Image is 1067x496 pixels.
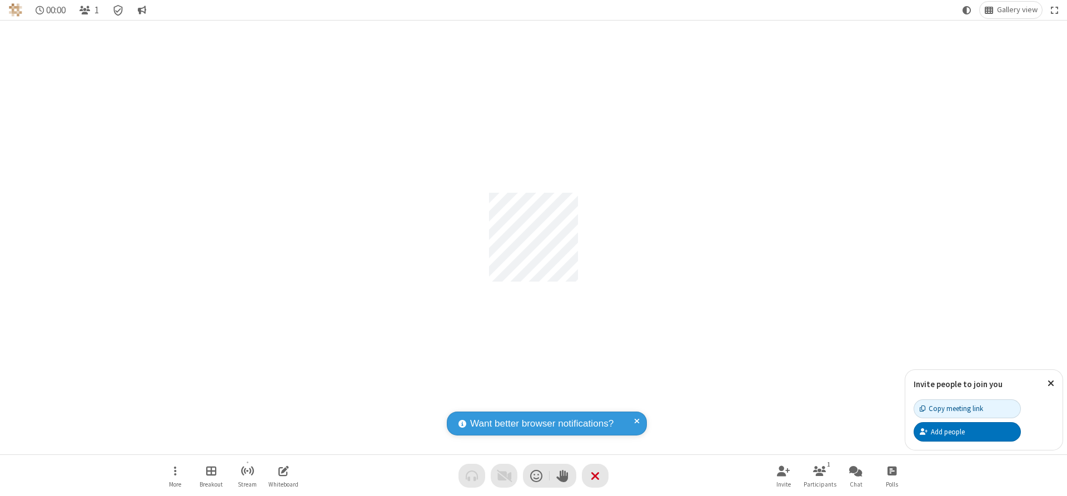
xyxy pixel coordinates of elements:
span: 1 [94,5,99,16]
button: Start streaming [231,460,264,492]
button: End or leave meeting [582,464,609,488]
button: Add people [914,422,1021,441]
span: Gallery view [997,6,1038,14]
div: 1 [824,459,834,469]
button: Close popover [1039,370,1063,397]
span: Polls [886,481,898,488]
div: Copy meeting link [920,403,983,414]
span: Whiteboard [268,481,298,488]
button: Open participant list [803,460,836,492]
button: Conversation [133,2,151,18]
span: 00:00 [46,5,66,16]
div: Meeting details Encryption enabled [108,2,129,18]
span: Breakout [200,481,223,488]
button: Send a reaction [523,464,550,488]
button: Invite participants (Alt+I) [767,460,800,492]
button: Fullscreen [1046,2,1063,18]
button: Open menu [158,460,192,492]
span: Participants [804,481,836,488]
button: Video [491,464,517,488]
button: Audio problem - check your Internet connection or call by phone [458,464,485,488]
span: More [169,481,181,488]
span: Stream [238,481,257,488]
div: Timer [31,2,71,18]
button: Open shared whiteboard [267,460,300,492]
span: Chat [850,481,862,488]
button: Copy meeting link [914,399,1021,418]
label: Invite people to join you [914,379,1003,389]
button: Change layout [980,2,1042,18]
button: Open poll [875,460,909,492]
span: Want better browser notifications? [470,417,614,431]
button: Raise hand [550,464,576,488]
button: Using system theme [958,2,976,18]
button: Manage Breakout Rooms [195,460,228,492]
img: QA Selenium DO NOT DELETE OR CHANGE [9,3,22,17]
button: Open chat [839,460,872,492]
button: Open participant list [74,2,103,18]
span: Invite [776,481,791,488]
